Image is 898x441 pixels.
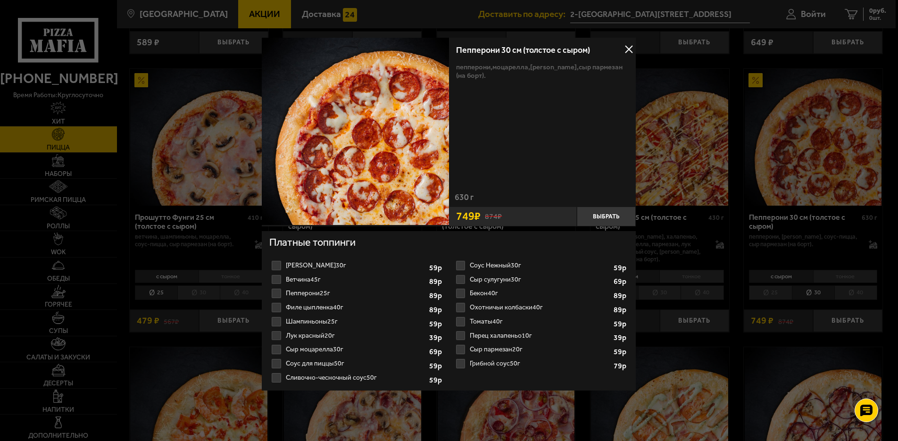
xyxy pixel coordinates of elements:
[456,211,481,222] span: 749 ₽
[269,273,444,287] label: Ветчина 45г
[269,300,444,315] label: Филе цыпленка 40г
[429,264,444,272] strong: 59 р
[429,306,444,314] strong: 89 р
[456,63,629,80] p: пепперони, моцарелла, [PERSON_NAME], сыр пармезан (на борт).
[614,362,629,370] strong: 79 р
[262,38,449,225] img: Пепперони 30 см (толстое с сыром)
[454,329,629,343] label: Перец халапеньо 10г
[454,300,629,315] label: Охотничьи колбаски 40г
[269,273,444,287] li: Ветчина
[269,315,444,329] label: Шампиньоны 25г
[454,258,629,273] li: Соус Нежный
[454,342,629,357] li: Сыр пармезан
[429,292,444,300] strong: 89 р
[269,357,444,371] label: Соус для пиццы 50г
[456,46,629,55] h3: Пепперони 30 см (толстое с сыром)
[269,286,444,300] label: Пепперони 25г
[269,286,444,300] li: Пепперони
[614,348,629,356] strong: 59 р
[454,315,629,329] li: Томаты
[454,357,629,371] li: Грибной соус
[485,213,502,220] s: 874 ₽
[454,273,629,287] li: Сыр сулугуни
[454,258,629,273] label: Соус Нежный 30г
[614,278,629,285] strong: 69 р
[454,329,629,343] li: Перец халапеньо
[269,371,444,385] label: Сливочно-чесночный соус 50г
[614,334,629,341] strong: 39 р
[614,264,629,272] strong: 59 р
[269,300,444,315] li: Филе цыпленка
[429,278,444,285] strong: 89 р
[429,348,444,356] strong: 69 р
[454,315,629,329] label: Томаты 40г
[449,193,636,207] div: 630 г
[269,315,444,329] li: Шампиньоны
[269,329,444,343] label: Лук красный 20г
[429,334,444,341] strong: 39 р
[454,286,629,300] li: Бекон
[454,342,629,357] label: Сыр пармезан 20г
[269,258,444,273] li: Соус Деликатес
[614,306,629,314] strong: 89 р
[614,320,629,328] strong: 59 р
[614,292,629,300] strong: 89 р
[269,342,444,357] li: Сыр моцарелла
[454,300,629,315] li: Охотничьи колбаски
[269,258,444,273] label: [PERSON_NAME] 30г
[269,371,444,385] li: Сливочно-чесночный соус
[454,357,629,371] label: Грибной соус 50г
[429,362,444,370] strong: 59 р
[269,357,444,371] li: Соус для пиццы
[269,342,444,357] label: Сыр моцарелла 30г
[429,376,444,384] strong: 59 р
[577,207,636,226] button: Выбрать
[269,329,444,343] li: Лук красный
[269,235,629,252] h4: Платные топпинги
[454,286,629,300] label: Бекон 40г
[429,320,444,328] strong: 59 р
[454,273,629,287] label: Сыр сулугуни 30г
